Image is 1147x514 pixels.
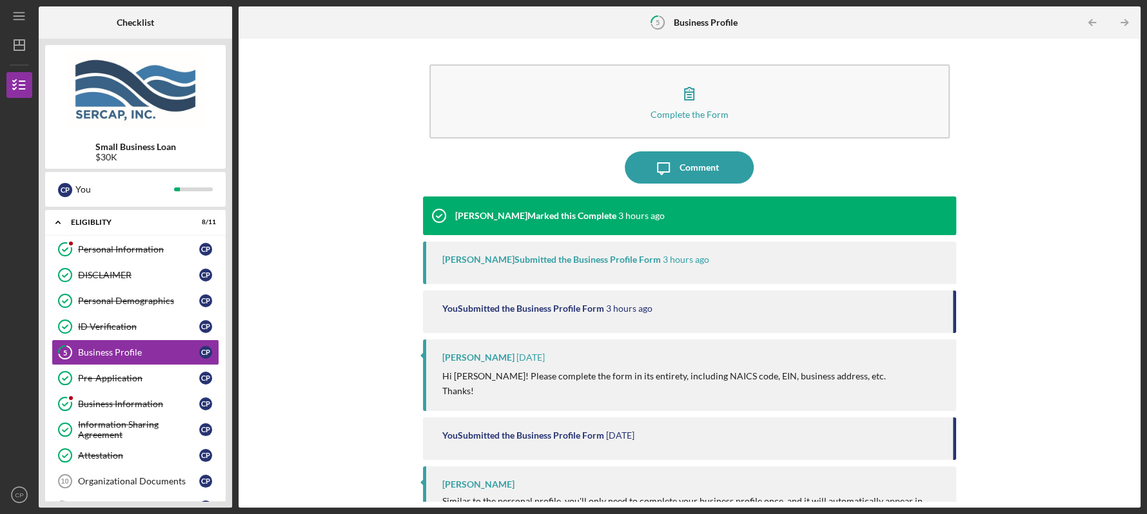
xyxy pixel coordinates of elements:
[442,369,886,383] p: Hi [PERSON_NAME]! Please complete the form in its entirety, including NAICS code, EIN, business a...
[78,347,199,357] div: Business Profile
[52,417,219,443] a: Information Sharing AgreementCP
[78,244,199,254] div: Personal Information
[78,296,199,306] div: Personal Demographics
[52,314,219,339] a: ID VerificationCP
[78,450,199,461] div: Attestation
[429,64,950,138] button: Complete the Form
[656,18,660,26] tspan: 5
[199,397,212,410] div: C P
[78,399,199,409] div: Business Information
[442,254,661,265] div: [PERSON_NAME] Submitted the Business Profile Form
[52,468,219,494] a: 10Organizational DocumentsCP
[442,384,886,398] p: Thanks!
[606,303,652,314] time: 2025-08-18 18:58
[606,430,634,441] time: 2025-08-13 18:34
[95,152,176,162] div: $30K
[15,491,23,499] text: CP
[199,372,212,385] div: C P
[78,321,199,332] div: ID Verification
[442,303,604,314] div: You Submitted the Business Profile Form
[117,17,154,28] b: Checklist
[78,419,199,440] div: Information Sharing Agreement
[52,288,219,314] a: Personal DemographicsCP
[193,218,216,226] div: 8 / 11
[45,52,226,129] img: Product logo
[455,211,616,221] div: [PERSON_NAME] Marked this Complete
[625,151,754,184] button: Comment
[442,352,515,363] div: [PERSON_NAME]
[63,348,67,357] tspan: 5
[516,352,545,363] time: 2025-08-14 18:48
[199,449,212,462] div: C P
[52,339,219,365] a: 5Business ProfileCP
[199,423,212,436] div: C P
[651,109,729,119] div: Complete the Form
[199,320,212,333] div: C P
[75,178,174,200] div: You
[618,211,665,221] time: 2025-08-18 19:00
[52,391,219,417] a: Business InformationCP
[663,254,709,265] time: 2025-08-18 18:59
[199,243,212,256] div: C P
[71,218,184,226] div: Eligiblity
[95,142,176,152] b: Small Business Loan
[52,236,219,262] a: Personal InformationCP
[61,477,68,485] tspan: 10
[199,294,212,307] div: C P
[199,475,212,488] div: C P
[674,17,738,28] b: Business Profile
[680,151,719,184] div: Comment
[52,365,219,391] a: Pre-ApplicationCP
[442,430,604,441] div: You Submitted the Business Profile Form
[199,346,212,359] div: C P
[6,482,32,508] button: CP
[52,262,219,288] a: DISCLAIMERCP
[78,476,199,486] div: Organizational Documents
[78,373,199,383] div: Pre-Application
[199,500,212,513] div: C P
[199,269,212,281] div: C P
[442,479,515,490] div: [PERSON_NAME]
[78,270,199,280] div: DISCLAIMER
[58,183,72,197] div: C P
[52,443,219,468] a: AttestationCP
